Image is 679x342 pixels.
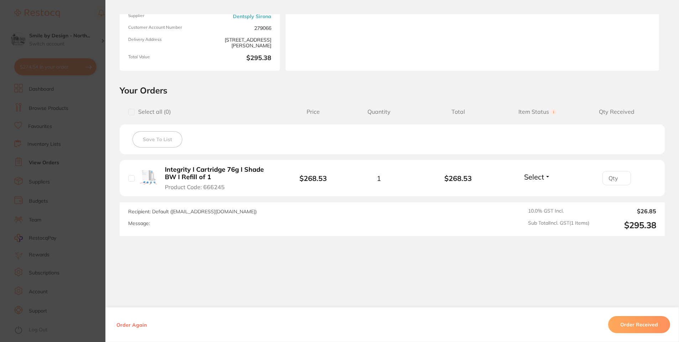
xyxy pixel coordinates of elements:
span: Total [419,108,498,115]
span: [STREET_ADDRESS][PERSON_NAME] [203,37,271,49]
span: Quantity [339,108,418,115]
span: Item Status [498,108,577,115]
input: Qty [602,171,631,185]
img: Integrity I Cartridge 76g I Shade BW I Refill of 1 [140,169,157,186]
span: Select all ( 0 ) [135,108,171,115]
span: 1 [377,174,381,182]
button: Order Again [114,321,149,328]
span: 10.0 % GST Incl. [528,208,589,214]
output: $26.85 [595,208,656,214]
span: Product Code: 666245 [165,184,225,190]
b: $268.53 [419,174,498,182]
span: Sub Total Incl. GST ( 1 Items) [528,220,589,230]
output: $295.38 [595,220,656,230]
span: Recipient: Default ( [EMAIL_ADDRESS][DOMAIN_NAME] ) [128,208,257,215]
span: Supplier [128,13,197,19]
span: Select [524,172,544,181]
span: Price [287,108,339,115]
span: Total Value [128,54,197,62]
b: $295.38 [203,54,271,62]
span: Qty Received [577,108,656,115]
b: Integrity I Cartridge 76g I Shade BW I Refill of 1 [165,166,274,181]
button: Order Received [608,316,670,333]
b: $268.53 [299,174,327,183]
span: 279066 [203,25,271,31]
a: Dentsply Sirona [233,14,271,19]
button: Integrity I Cartridge 76g I Shade BW I Refill of 1 Product Code: 666245 [163,166,276,191]
label: Message: [128,220,150,226]
span: Delivery Address [128,37,197,49]
span: Customer Account Number [128,25,197,31]
button: Select [522,172,553,181]
h2: Your Orders [120,85,665,96]
button: Save To List [132,131,182,148]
